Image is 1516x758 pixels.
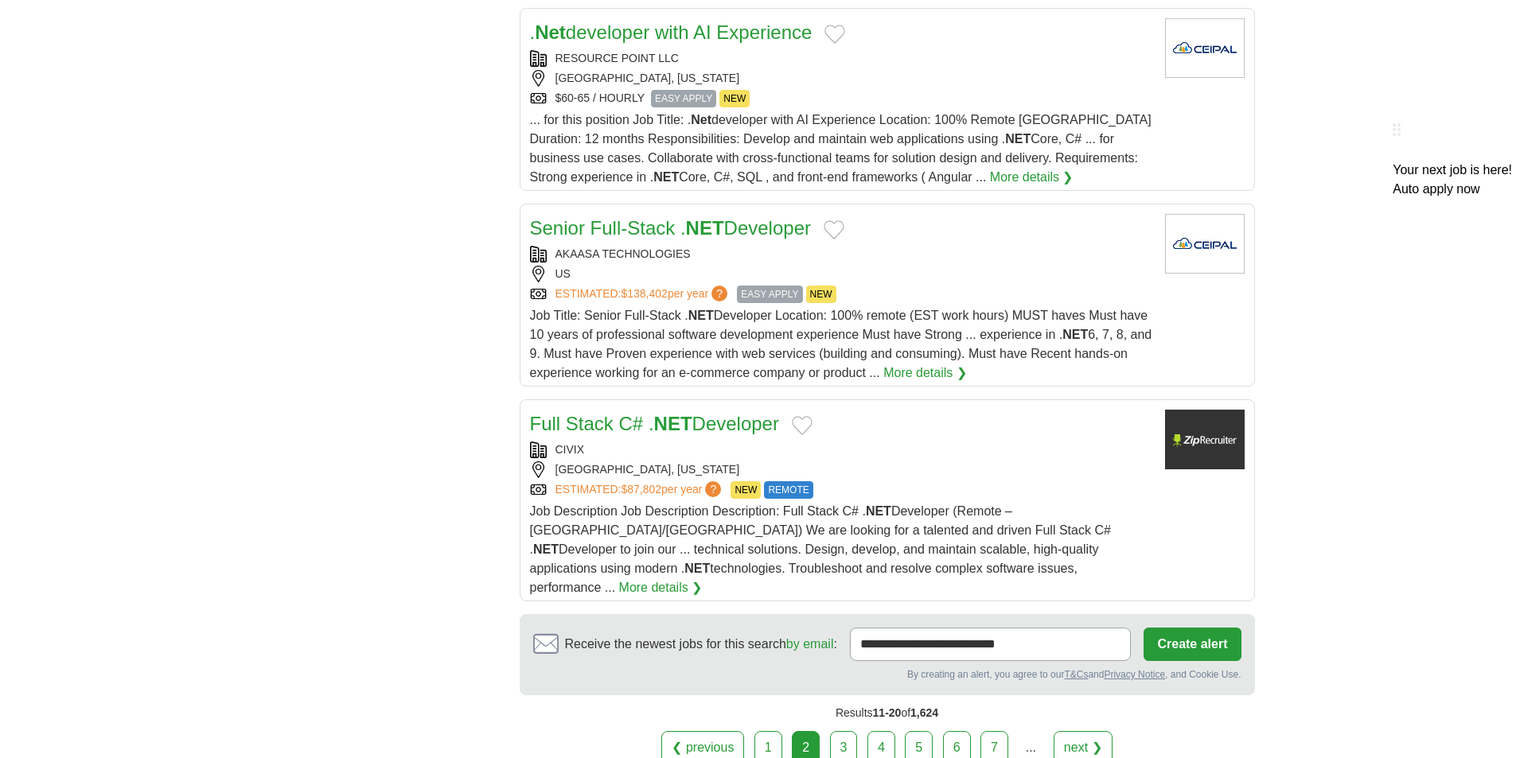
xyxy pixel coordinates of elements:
[530,441,1152,458] div: CIVIX
[530,309,1152,379] span: Job Title: Senior Full-Stack . Developer Location: 100% remote (EST work hours) MUST haves Must h...
[1104,669,1165,680] a: Privacy Notice
[619,578,703,597] a: More details ❯
[705,481,721,497] span: ?
[1144,628,1241,661] button: Create alert
[530,21,813,43] a: .Netdeveloper with AI Experience
[533,667,1241,682] div: By creating an alert, you agree to our and , and Cookie Use.
[530,413,779,434] a: Full Stack C# .NETDeveloper
[786,637,834,651] a: by email
[1005,132,1031,146] strong: NET
[824,220,844,239] button: Add to favorite jobs
[654,413,692,434] strong: NET
[990,168,1074,187] a: More details ❯
[530,90,1152,107] div: $60-65 / HOURLY
[719,90,750,107] span: NEW
[530,246,1152,262] div: AKAASA TECHNOLOGIES
[737,286,802,303] span: EASY APPLY
[686,217,724,239] strong: NET
[1165,214,1245,274] img: Company logo
[684,562,710,575] strong: NET
[653,170,679,184] strong: NET
[621,483,661,496] span: $87,802
[764,481,813,499] span: REMOTE
[1165,18,1245,78] img: Company logo
[873,706,902,719] span: 11-20
[1064,669,1088,680] a: T&Cs
[688,309,714,322] strong: NET
[533,542,559,556] strong: NET
[535,21,566,43] strong: Net
[910,706,938,719] span: 1,624
[711,286,727,301] span: ?
[530,266,1152,282] div: US
[731,481,761,499] span: NEW
[555,286,731,303] a: ESTIMATED:$138,402per year?
[1062,328,1088,341] strong: NET
[883,363,967,383] a: More details ❯
[530,217,811,239] a: Senior Full-Stack .NETDeveloper
[691,113,711,126] strong: Net
[565,635,837,654] span: Receive the newest jobs for this search :
[520,695,1255,731] div: Results of
[806,286,836,303] span: NEW
[621,287,667,300] span: $138,402
[651,90,716,107] span: EASY APPLY
[792,416,813,435] button: Add to favorite jobs
[530,113,1152,184] span: ... for this position Job Title: . developer with AI Experience Location: 100% Remote [GEOGRAPHIC...
[555,481,725,499] a: ESTIMATED:$87,802per year?
[1165,410,1245,469] img: Company logo
[530,70,1152,87] div: [GEOGRAPHIC_DATA], [US_STATE]
[824,25,845,44] button: Add to favorite jobs
[530,461,1152,478] div: [GEOGRAPHIC_DATA], [US_STATE]
[530,50,1152,67] div: RESOURCE POINT LLC
[530,504,1111,594] span: Job Description Job Description Description: Full Stack C# . Developer (Remote – [GEOGRAPHIC_DATA...
[866,504,891,518] strong: NET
